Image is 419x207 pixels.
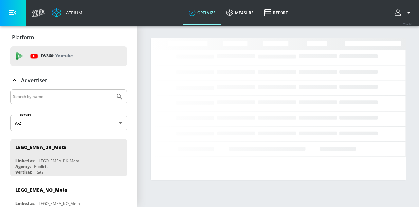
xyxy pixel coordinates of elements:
[13,93,112,101] input: Search by name
[10,139,127,176] div: LEGO_EMEA_DK_MetaLinked as:LEGO_EMEA_DK_MetaAgency:PublicisVertical:Retail
[52,8,82,18] a: Atrium
[64,10,82,16] div: Atrium
[15,144,66,150] div: LEGO_EMEA_DK_Meta
[34,164,48,169] div: Publicis
[10,46,127,66] div: DV360: Youtube
[183,1,221,25] a: optimize
[10,71,127,90] div: Advertiser
[41,52,73,60] p: DV360:
[55,52,73,59] p: Youtube
[221,1,259,25] a: measure
[39,201,80,206] div: LEGO_EMEA_NO_Meta
[15,201,35,206] div: Linked as:
[10,28,127,47] div: Platform
[15,164,31,169] div: Agency:
[403,22,412,25] span: v 4.25.4
[259,1,293,25] a: Report
[19,113,33,117] label: Sort By
[12,34,34,41] p: Platform
[39,158,79,164] div: LEGO_EMEA_DK_Meta
[15,158,35,164] div: Linked as:
[10,115,127,131] div: A-Z
[35,169,46,175] div: Retail
[15,169,32,175] div: Vertical:
[15,187,67,193] div: LEGO_EMEA_NO_Meta
[21,77,47,84] p: Advertiser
